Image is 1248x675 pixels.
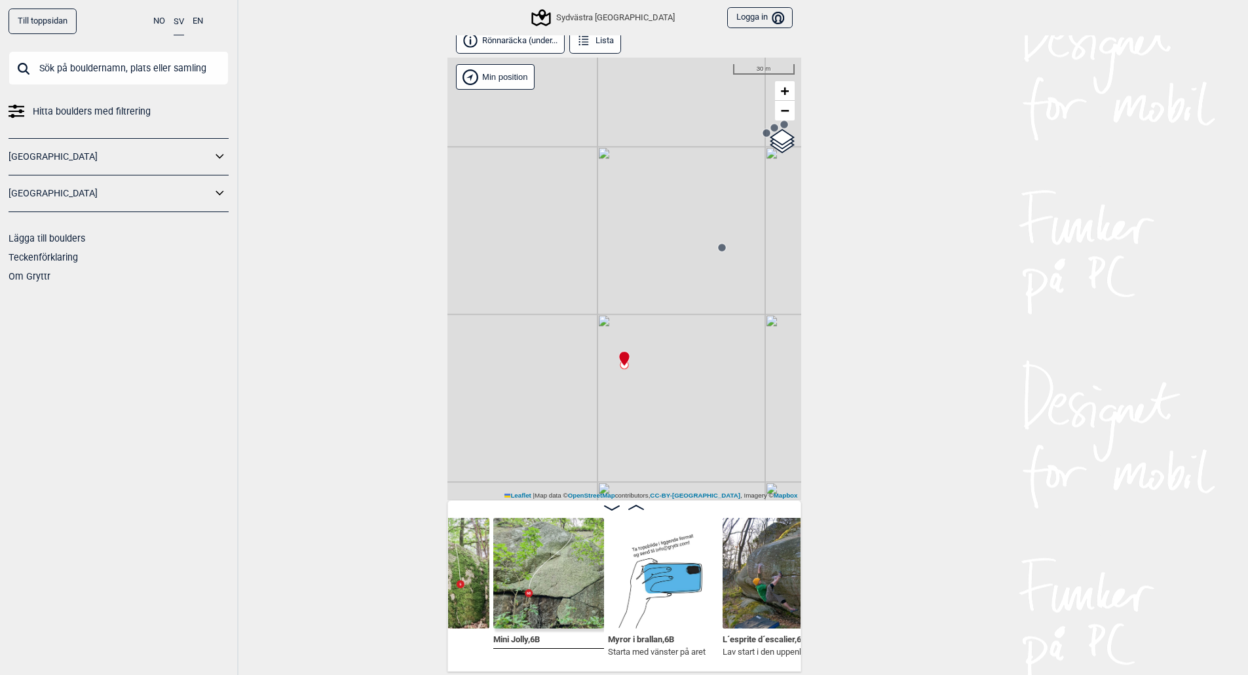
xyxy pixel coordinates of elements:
a: Zoom in [775,81,795,101]
a: Mapbox [774,492,798,499]
div: Sydvästra [GEOGRAPHIC_DATA] [533,10,674,26]
a: Hitta boulders med filtrering [9,102,229,121]
button: Lista [569,28,622,54]
a: CC-BY-[GEOGRAPHIC_DATA] [650,492,740,499]
a: [GEOGRAPHIC_DATA] [9,147,212,166]
img: Mini Jolly [493,518,604,629]
button: NO [153,9,165,34]
span: L´esprite d´escalier , 6B+ [723,632,811,644]
a: [GEOGRAPHIC_DATA] [9,184,212,203]
div: Map data © contributors, , Imagery © [501,491,801,500]
div: Vis min position [456,64,535,90]
span: − [780,102,789,119]
div: 30 m [733,64,795,75]
a: Till toppsidan [9,9,77,34]
span: | [533,492,535,499]
span: + [780,82,789,99]
img: Lesprite descalier [723,518,833,629]
button: Logga in [727,7,792,29]
p: Lav start i den uppenbara [723,646,816,659]
span: Myror i brallan , 6B [608,632,674,644]
a: OpenStreetMap [568,492,615,499]
button: EN [193,9,203,34]
img: Bilde Mangler [608,518,719,629]
a: Lägga till boulders [9,233,85,244]
button: SV [174,9,184,35]
a: Om Gryttr [9,271,50,282]
input: Sök på bouldernamn, plats eller samling [9,51,229,85]
span: Hitta boulders med filtrering [33,102,151,121]
a: Zoom out [775,101,795,120]
a: Layers [770,127,795,156]
span: Mini Jolly , 6B [493,632,540,644]
p: Starta med vänster på aret [608,646,706,659]
a: Teckenförklaring [9,252,78,263]
a: Leaflet [504,492,531,499]
button: Rönnaräcka (under... [456,28,565,54]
